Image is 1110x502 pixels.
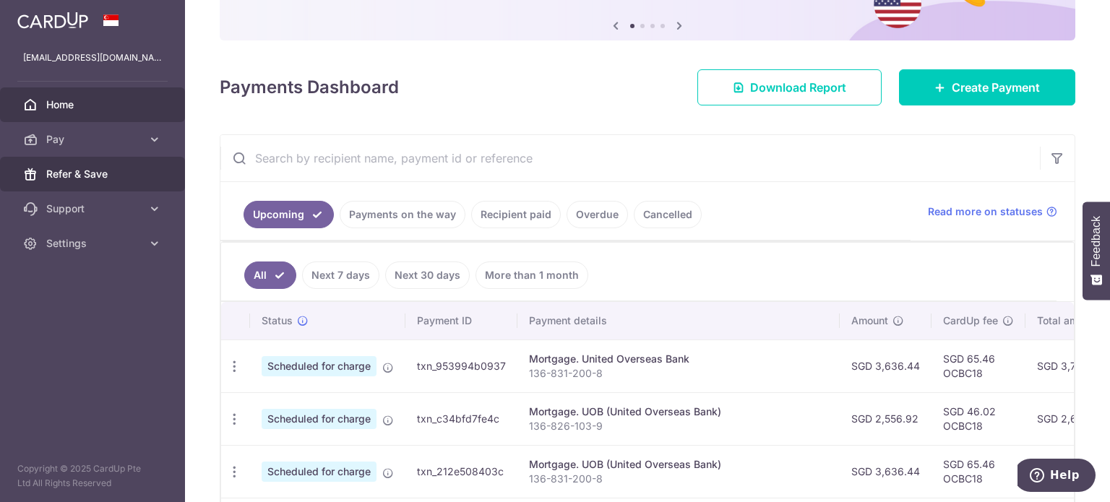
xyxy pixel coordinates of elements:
[840,445,932,498] td: SGD 3,636.44
[23,51,162,65] p: [EMAIL_ADDRESS][DOMAIN_NAME]
[476,261,588,289] a: More than 1 month
[262,313,293,328] span: Status
[244,201,334,228] a: Upcoming
[46,167,142,181] span: Refer & Save
[302,261,379,289] a: Next 7 days
[471,201,561,228] a: Recipient paid
[529,472,828,486] p: 136-831-200-8
[262,356,377,376] span: Scheduled for charge
[840,339,932,392] td: SGD 3,636.44
[932,392,1025,445] td: SGD 46.02 OCBC18
[405,445,517,498] td: txn_212e508403c
[899,69,1075,105] a: Create Payment
[932,339,1025,392] td: SGD 65.46 OCBC18
[46,202,142,216] span: Support
[46,132,142,147] span: Pay
[405,339,517,392] td: txn_953994b0937
[529,419,828,433] p: 136-826-103-9
[529,457,828,472] div: Mortgage. UOB (United Overseas Bank)
[405,392,517,445] td: txn_c34bfd7fe4c
[928,204,1043,219] span: Read more on statuses
[262,462,377,482] span: Scheduled for charge
[1090,216,1103,267] span: Feedback
[405,302,517,339] th: Payment ID
[517,302,840,339] th: Payment details
[634,201,702,228] a: Cancelled
[840,392,932,445] td: SGD 2,556.92
[1037,313,1085,328] span: Total amt.
[46,236,142,251] span: Settings
[932,445,1025,498] td: SGD 65.46 OCBC18
[952,79,1040,96] span: Create Payment
[529,366,828,381] p: 136-831-200-8
[750,79,846,96] span: Download Report
[697,69,882,105] a: Download Report
[529,352,828,366] div: Mortgage. United Overseas Bank
[340,201,465,228] a: Payments on the way
[567,201,628,228] a: Overdue
[262,409,377,429] span: Scheduled for charge
[220,135,1040,181] input: Search by recipient name, payment id or reference
[943,313,998,328] span: CardUp fee
[385,261,470,289] a: Next 30 days
[17,12,88,29] img: CardUp
[529,404,828,419] div: Mortgage. UOB (United Overseas Bank)
[851,313,888,328] span: Amount
[46,98,142,112] span: Home
[928,204,1057,219] a: Read more on statuses
[1083,202,1110,300] button: Feedback - Show survey
[1017,459,1096,495] iframe: Opens a widget where you can find more information
[220,74,399,100] h4: Payments Dashboard
[244,261,296,289] a: All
